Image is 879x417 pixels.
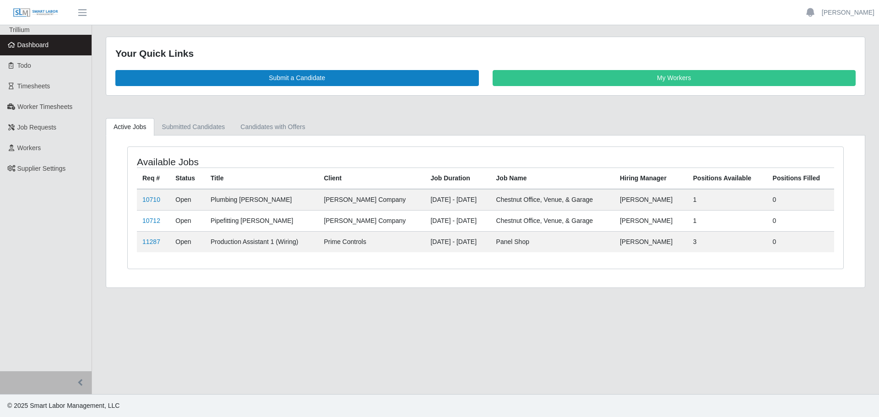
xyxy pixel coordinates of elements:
[233,118,313,136] a: Candidates with Offers
[614,210,688,231] td: [PERSON_NAME]
[170,168,205,189] th: Status
[822,8,874,17] a: [PERSON_NAME]
[17,41,49,49] span: Dashboard
[142,238,160,245] a: 11287
[154,118,233,136] a: Submitted Candidates
[170,189,205,211] td: Open
[688,189,767,211] td: 1
[17,144,41,152] span: Workers
[767,231,834,252] td: 0
[767,210,834,231] td: 0
[493,70,856,86] a: My Workers
[767,168,834,189] th: Positions Filled
[205,189,318,211] td: Plumbing [PERSON_NAME]
[688,231,767,252] td: 3
[318,231,425,252] td: Prime Controls
[7,402,119,409] span: © 2025 Smart Labor Management, LLC
[17,124,57,131] span: Job Requests
[115,70,479,86] a: Submit a Candidate
[17,165,66,172] span: Supplier Settings
[425,210,490,231] td: [DATE] - [DATE]
[767,189,834,211] td: 0
[142,196,160,203] a: 10710
[318,189,425,211] td: [PERSON_NAME] Company
[205,231,318,252] td: Production Assistant 1 (Wiring)
[17,103,72,110] span: Worker Timesheets
[170,210,205,231] td: Open
[614,189,688,211] td: [PERSON_NAME]
[425,168,490,189] th: Job Duration
[491,189,614,211] td: Chestnut Office, Venue, & Garage
[17,62,31,69] span: Todo
[17,82,50,90] span: Timesheets
[142,217,160,224] a: 10712
[614,231,688,252] td: [PERSON_NAME]
[425,231,490,252] td: [DATE] - [DATE]
[115,46,856,61] div: Your Quick Links
[491,231,614,252] td: Panel Shop
[106,118,154,136] a: Active Jobs
[318,210,425,231] td: [PERSON_NAME] Company
[491,210,614,231] td: Chestnut Office, Venue, & Garage
[614,168,688,189] th: Hiring Manager
[318,168,425,189] th: Client
[137,156,419,168] h4: Available Jobs
[170,231,205,252] td: Open
[205,168,318,189] th: Title
[491,168,614,189] th: Job Name
[137,168,170,189] th: Req #
[205,210,318,231] td: Pipefitting [PERSON_NAME]
[688,168,767,189] th: Positions Available
[425,189,490,211] td: [DATE] - [DATE]
[688,210,767,231] td: 1
[13,8,59,18] img: SLM Logo
[9,26,30,33] span: Trillium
